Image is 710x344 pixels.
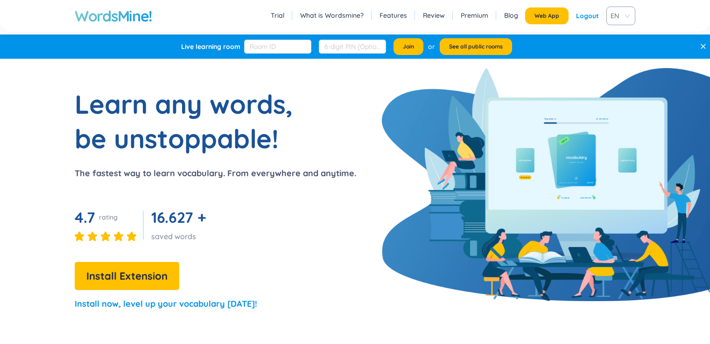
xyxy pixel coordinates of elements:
[99,213,118,222] div: rating
[86,268,168,284] span: Install Extension
[534,12,559,20] span: Web App
[394,38,423,55] button: Join
[181,42,240,51] div: Live learning room
[428,41,435,52] div: or
[403,43,414,50] span: Join
[151,208,206,227] span: 16.627 +
[300,11,364,20] a: What is Wordsmine?
[75,208,95,227] span: 4.7
[75,7,152,25] a: WordsMine!
[611,9,627,23] span: VIE
[75,262,179,290] button: Install Extension
[440,38,512,55] button: See all public rooms
[244,40,311,54] input: Room ID
[75,297,257,310] p: Install now, level up your vocabulary [DATE]!
[75,87,308,156] h1: Learn any words, be unstoppable!
[271,11,284,20] a: Trial
[576,7,599,24] div: Logout
[525,7,569,24] button: Web App
[461,11,488,20] a: Premium
[75,272,179,282] a: Install Extension
[423,11,445,20] a: Review
[380,11,407,20] a: Features
[319,40,386,54] input: 6-digit PIN (Optional)
[151,231,210,241] div: saved words
[449,43,503,50] span: See all public rooms
[504,11,518,20] a: Blog
[75,167,356,180] p: The fastest way to learn vocabulary. From everywhere and anytime.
